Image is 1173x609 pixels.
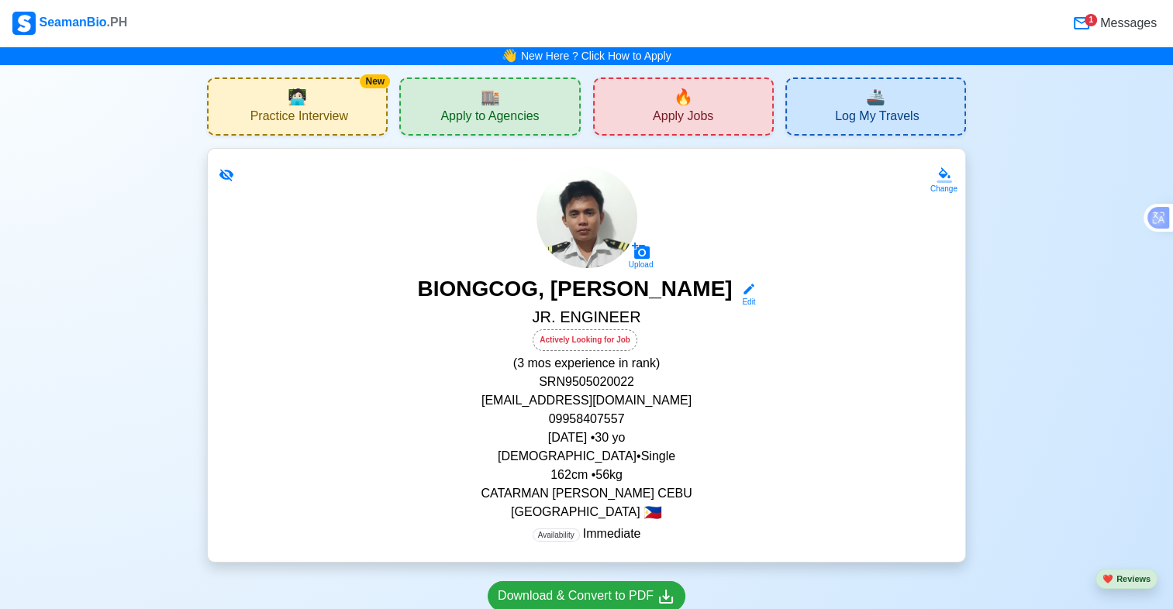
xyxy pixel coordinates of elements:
img: Logo [12,12,36,35]
p: (3 mos experience in rank) [226,354,947,373]
div: Actively Looking for Job [533,329,637,351]
a: New Here ? Click How to Apply [521,50,671,62]
span: agencies [480,85,499,108]
span: Availability [533,528,580,542]
div: Upload [629,260,654,270]
span: bell [500,45,519,67]
p: [GEOGRAPHIC_DATA] [226,503,947,521]
h5: JR. ENGINEER [226,308,947,329]
span: heart [1102,574,1113,583]
span: interview [288,85,307,108]
span: Log My Travels [835,108,919,128]
span: Apply Jobs [653,108,713,128]
p: CATARMAN [PERSON_NAME] CEBU [226,484,947,503]
span: travel [866,85,885,108]
h3: BIONGCOG, [PERSON_NAME] [417,276,732,308]
p: 162 cm • 56 kg [226,466,947,484]
span: new [674,85,693,108]
p: 09958407557 [226,410,947,428]
p: [DATE] • 30 yo [226,428,947,447]
div: Change [930,183,957,194]
p: [EMAIL_ADDRESS][DOMAIN_NAME] [226,391,947,410]
span: Messages [1097,14,1157,33]
div: SeamanBio [12,12,127,35]
span: 🇵🇭 [643,505,662,520]
span: .PH [107,15,128,29]
p: Immediate [533,525,641,543]
p: SRN 9505020022 [226,373,947,391]
span: Apply to Agencies [440,108,539,128]
button: heartReviews [1095,569,1157,590]
p: [DEMOGRAPHIC_DATA] • Single [226,447,947,466]
div: New [360,74,390,88]
div: 1 [1085,14,1097,26]
div: Download & Convert to PDF [498,587,675,606]
div: Edit [736,296,756,308]
span: Practice Interview [250,108,348,128]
